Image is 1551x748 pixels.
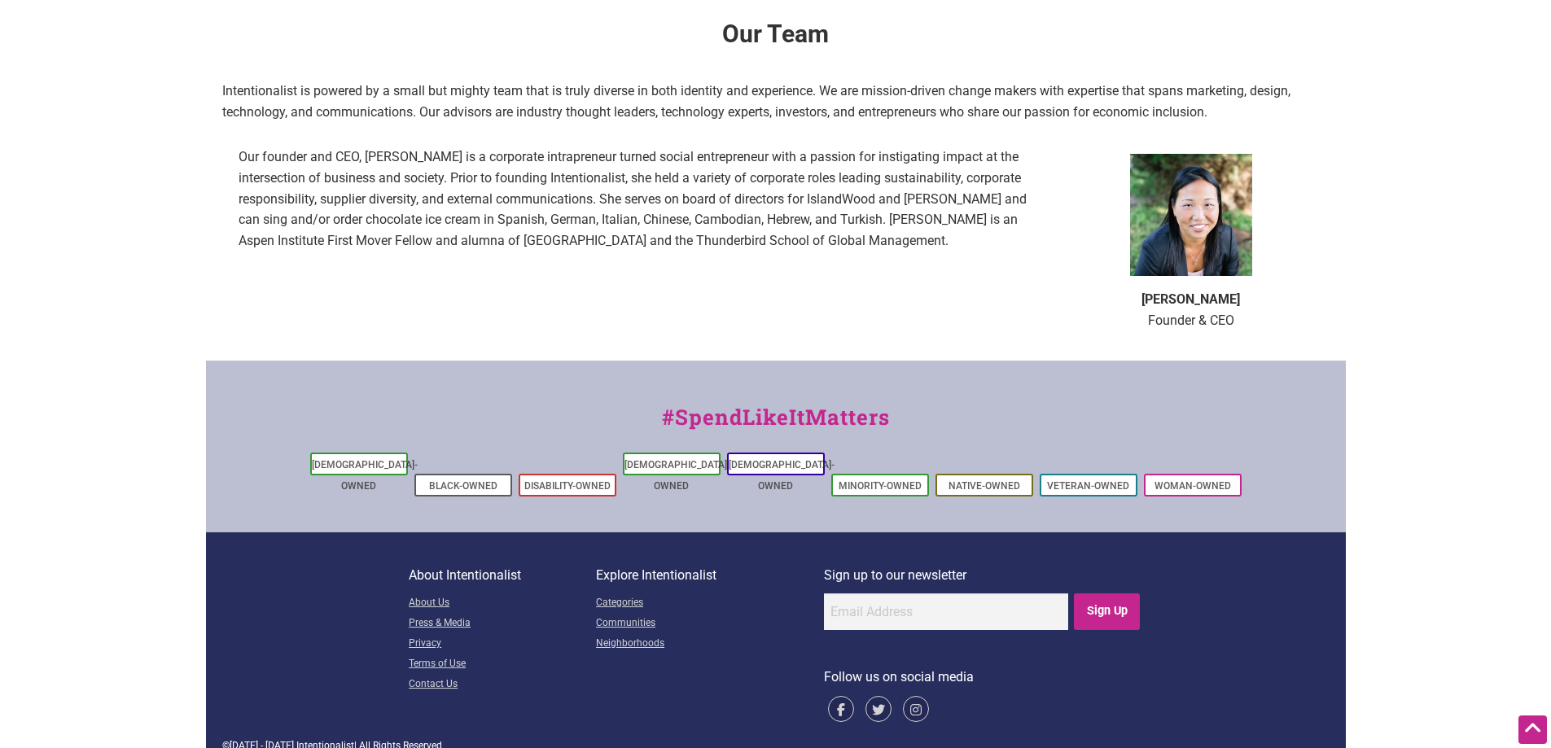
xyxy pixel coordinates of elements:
p: Sign up to our newsletter [824,565,1142,586]
a: [DEMOGRAPHIC_DATA]-Owned [624,459,730,492]
a: Woman-Owned [1154,480,1231,492]
a: Native-Owned [949,480,1020,492]
p: Founder & CEO [1069,289,1313,330]
a: Contact Us [409,675,596,695]
p: Follow us on social media [824,667,1142,688]
h2: Our Team [222,17,1330,68]
input: Sign Up [1074,593,1140,630]
a: Neighborhoods [596,634,824,654]
a: Press & Media [409,614,596,634]
p: About Intentionalist [409,565,596,586]
input: Email Address [824,593,1068,630]
a: Veteran-Owned [1047,480,1129,492]
div: #SpendLikeItMatters [206,401,1346,449]
a: [DEMOGRAPHIC_DATA]-Owned [312,459,418,492]
a: About Us [409,593,596,614]
a: Categories [596,593,824,614]
a: Disability-Owned [524,480,611,492]
a: Communities [596,614,824,634]
b: [PERSON_NAME] [1141,291,1240,307]
p: Intentionalist is powered by a small but mighty team that is truly diverse in both identity and e... [222,81,1330,122]
a: Privacy [409,634,596,654]
a: Black-Owned [429,480,497,492]
a: [DEMOGRAPHIC_DATA]-Owned [729,459,835,492]
a: Terms of Use [409,654,596,675]
a: Minority-Owned [839,480,922,492]
div: Scroll Back to Top [1518,715,1547,744]
img: fullsizeoutput_85a1-300x300.jpeg [1130,154,1252,276]
p: Our founder and CEO, [PERSON_NAME] is a corporate intrapreneur turned social entrepreneur with a ... [239,147,1036,251]
p: Explore Intentionalist [596,565,824,586]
